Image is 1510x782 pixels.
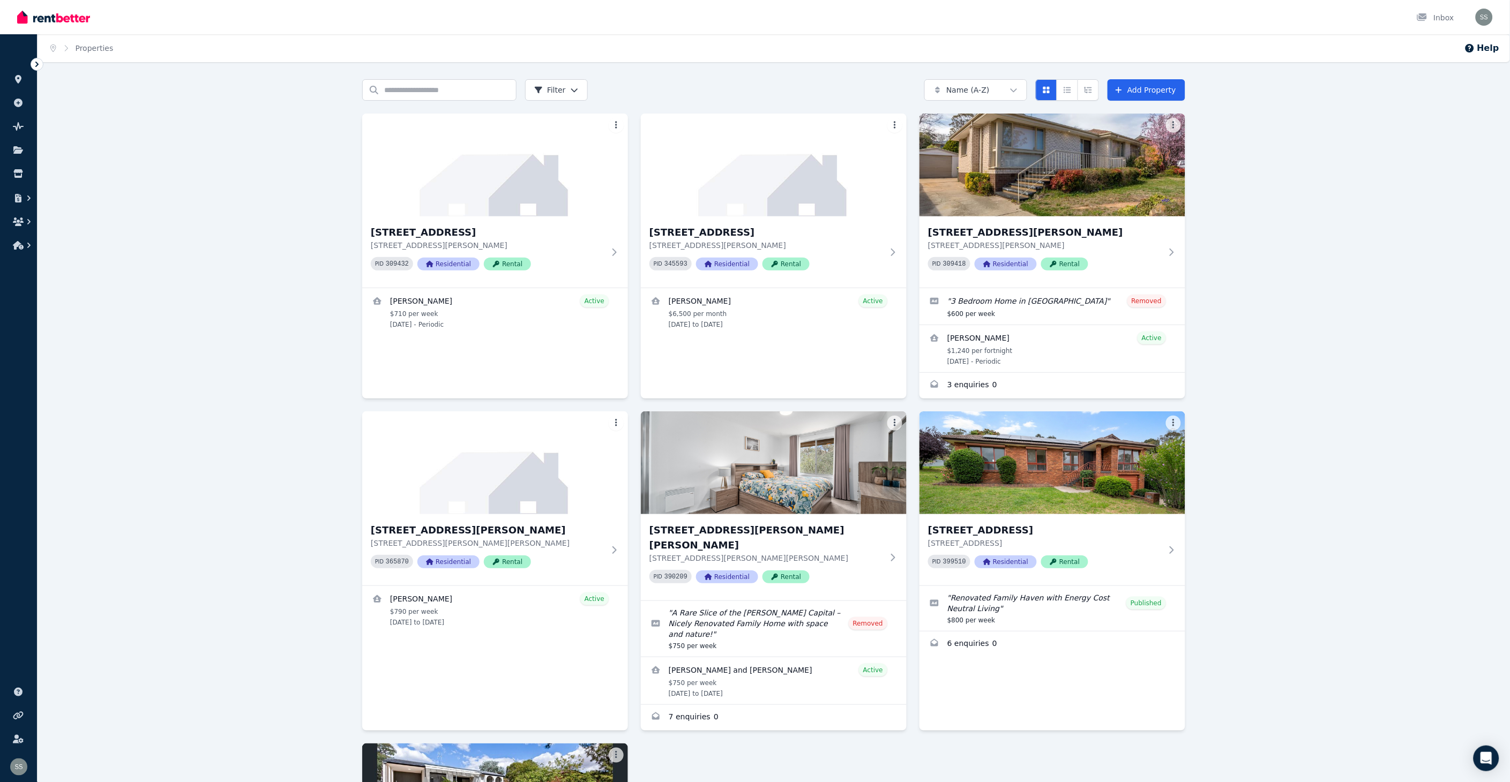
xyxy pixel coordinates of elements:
a: 24A McInnes Street, Weston[STREET_ADDRESS][PERSON_NAME][STREET_ADDRESS][PERSON_NAME]PID 309418Res... [920,114,1185,288]
h3: [STREET_ADDRESS][PERSON_NAME] [928,225,1162,240]
img: 43 Cumpston Pl, MacGregor [641,411,907,514]
a: View details for Amanda Baker [920,325,1185,372]
a: Edit listing: A Rare Slice of the Bush Capital – Nicely Renovated Family Home with space and nature! [641,601,907,657]
small: PID [375,261,384,267]
img: 24B McInnes St, Weston [362,411,628,514]
div: Inbox [1417,12,1454,23]
img: Shiva Sapkota [10,758,27,776]
a: View details for Derek Chanakira [641,288,907,335]
span: Rental [763,258,810,270]
small: PID [375,559,384,565]
button: Help [1464,42,1499,55]
p: [STREET_ADDRESS][PERSON_NAME][PERSON_NAME] [649,553,883,563]
small: PID [932,559,941,565]
h3: [STREET_ADDRESS][PERSON_NAME] [371,523,604,538]
div: View options [1036,79,1099,101]
button: More options [887,416,902,431]
div: Open Intercom Messenger [1474,746,1499,771]
span: Rental [1041,555,1088,568]
a: View details for Gurjit Singh [362,288,628,335]
span: Residential [417,258,480,270]
code: 309418 [943,260,966,268]
small: PID [654,261,662,267]
button: More options [887,118,902,133]
p: [STREET_ADDRESS][PERSON_NAME][PERSON_NAME] [371,538,604,548]
span: Residential [696,258,758,270]
a: Edit listing: 3 Bedroom Home in Weston [920,288,1185,325]
h3: [STREET_ADDRESS][PERSON_NAME][PERSON_NAME] [649,523,883,553]
small: PID [932,261,941,267]
a: Enquiries for 43 Cumpston Pl, MacGregor [641,705,907,731]
button: Card view [1036,79,1057,101]
span: Residential [975,258,1037,270]
nav: Breadcrumb [38,34,126,62]
a: 43 Cumpston Pl, MacGregor[STREET_ADDRESS][PERSON_NAME][PERSON_NAME][STREET_ADDRESS][PERSON_NAME][... [641,411,907,600]
code: 365870 [386,558,409,566]
button: More options [609,118,624,133]
img: 6B Bear Place, Chisholm [641,114,907,216]
button: More options [1166,118,1181,133]
h3: [STREET_ADDRESS] [928,523,1162,538]
span: Residential [417,555,480,568]
a: Enquiries for 24A McInnes Street, Weston [920,373,1185,398]
h3: [STREET_ADDRESS] [649,225,883,240]
a: Add Property [1108,79,1185,101]
button: Filter [525,79,588,101]
code: 345593 [664,260,687,268]
p: [STREET_ADDRESS][PERSON_NAME] [371,240,604,251]
button: More options [609,416,624,431]
code: 309432 [386,260,409,268]
button: More options [609,748,624,763]
img: Shiva Sapkota [1476,9,1493,26]
a: View details for Derek Chanakira [362,586,628,633]
p: [STREET_ADDRESS][PERSON_NAME] [928,240,1162,251]
span: Residential [975,555,1037,568]
span: Rental [763,570,810,583]
span: Rental [1041,258,1088,270]
span: Filter [534,85,566,95]
span: Rental [484,555,531,568]
a: Properties [76,44,114,52]
a: 6B Bear Place, Chisholm[STREET_ADDRESS][STREET_ADDRESS][PERSON_NAME]PID 345593ResidentialRental [641,114,907,288]
a: 6A Bear Place, Chisholm[STREET_ADDRESS][STREET_ADDRESS][PERSON_NAME]PID 309432ResidentialRental [362,114,628,288]
span: Residential [696,570,758,583]
code: 399510 [943,558,966,566]
button: More options [1166,416,1181,431]
span: Rental [484,258,531,270]
img: 6A Bear Place, Chisholm [362,114,628,216]
a: 24B McInnes St, Weston[STREET_ADDRESS][PERSON_NAME][STREET_ADDRESS][PERSON_NAME][PERSON_NAME]PID ... [362,411,628,585]
p: [STREET_ADDRESS][PERSON_NAME] [649,240,883,251]
button: Name (A-Z) [924,79,1027,101]
h3: [STREET_ADDRESS] [371,225,604,240]
img: 191 Chuculba Cres, Giralang [920,411,1185,514]
button: Compact list view [1057,79,1078,101]
span: Name (A-Z) [946,85,990,95]
p: [STREET_ADDRESS] [928,538,1162,548]
img: 24A McInnes Street, Weston [920,114,1185,216]
a: 191 Chuculba Cres, Giralang[STREET_ADDRESS][STREET_ADDRESS]PID 399510ResidentialRental [920,411,1185,585]
img: RentBetter [17,9,90,25]
button: Expanded list view [1078,79,1099,101]
small: PID [654,574,662,580]
code: 390209 [664,573,687,581]
a: Edit listing: Renovated Family Haven with Energy Cost Neutral Living [920,586,1185,631]
a: View details for Chelsie Wood-jordan and Jackson Millers [641,657,907,704]
a: Enquiries for 191 Chuculba Cres, Giralang [920,631,1185,657]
